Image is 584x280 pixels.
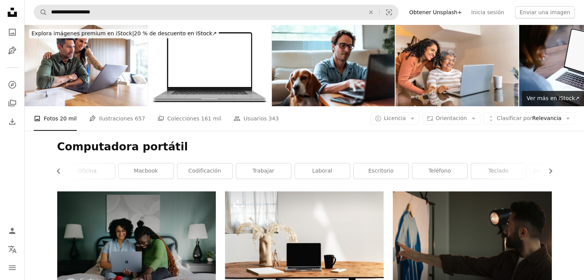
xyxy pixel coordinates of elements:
span: Clasificar por [497,115,532,121]
a: Ilustraciones [5,43,20,58]
a: Usuarios 343 [233,106,279,131]
a: escritorio [354,163,409,179]
a: teclado [471,163,526,179]
a: Colecciones [5,96,20,111]
button: desplazar lista a la derecha [543,163,552,179]
button: Clasificar porRelevancia [483,112,575,125]
a: macbook [119,163,174,179]
img: Hombre de mediana edad trabajando cómodamente en casa sentado en el suelo con su perro Beagle a s... [272,25,395,106]
a: Una mujer sentada en una cama usando una computadora portátil [57,240,216,247]
button: Búsqueda visual [380,5,398,20]
span: 343 [268,114,279,123]
button: Idioma [5,242,20,257]
a: oficina [60,163,115,179]
button: Buscar en Unsplash [34,5,47,20]
button: Enviar una imagen [515,6,575,18]
a: teléfono [412,163,467,179]
img: Portátil con una pantalla vacía en blanco, renderizado CGI [148,25,271,106]
button: Borrar [362,5,379,20]
img: Senior woman using laptop and talking to daughter at home [395,25,518,106]
a: Obtener Unsplash+ [405,6,467,18]
a: Explora imágenes premium en iStock|20 % de descuento en iStock↗ [25,25,223,43]
a: trabajar [236,163,291,179]
span: Orientación [436,115,467,121]
a: Colecciones 161 mil [157,106,222,131]
button: Menú [5,260,20,275]
button: Orientación [422,112,480,125]
a: codificación [177,163,232,179]
a: Ver más en iStock↗ [522,91,584,106]
a: Fotos [5,25,20,40]
a: Inicio — Unsplash [5,5,20,21]
span: 20 % de descuento en iStock ↗ [31,30,217,36]
span: Licencia [384,115,406,121]
img: Loving couple organizing their home finances [25,25,147,106]
button: desplazar lista a la izquierda [57,163,66,179]
span: Ver más en iStock ↗ [526,95,579,101]
a: Inicia sesión [467,6,509,18]
form: Encuentra imágenes en todo el sitio [34,5,399,20]
span: Relevancia [497,115,561,122]
a: Explorar [5,77,20,92]
h1: Computadora portátil [57,140,552,154]
button: Licencia [371,112,419,125]
a: Ilustraciones 657 [89,106,145,131]
span: 161 mil [201,114,222,123]
a: laboral [295,163,350,179]
a: una computadora portátil encima de una mesa de madera [225,240,384,247]
a: Iniciar sesión / Registrarse [5,223,20,239]
a: Historial de descargas [5,114,20,129]
span: Explora imágenes premium en iStock | [31,30,134,36]
span: 657 [135,114,145,123]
